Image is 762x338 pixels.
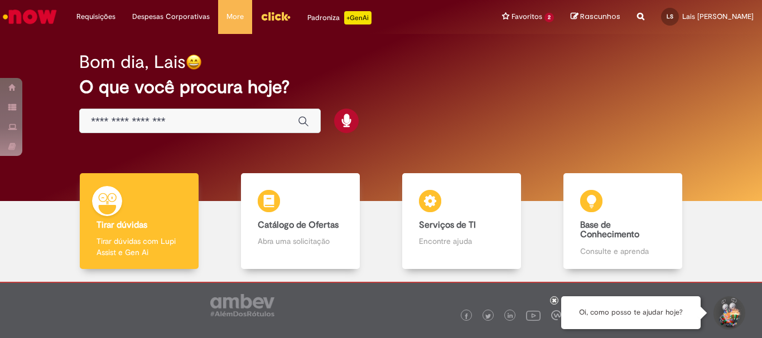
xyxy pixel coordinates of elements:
[419,219,476,231] b: Serviços de TI
[226,11,244,22] span: More
[258,219,339,231] b: Catálogo de Ofertas
[580,246,665,257] p: Consulte e aprenda
[79,77,683,97] h2: O que você procura hoje?
[551,310,561,320] img: logo_footer_workplace.png
[508,313,513,320] img: logo_footer_linkedin.png
[344,11,372,25] p: +GenAi
[59,173,220,270] a: Tirar dúvidas Tirar dúvidas com Lupi Assist e Gen Ai
[682,12,754,21] span: Lais [PERSON_NAME]
[580,11,620,22] span: Rascunhos
[97,219,147,231] b: Tirar dúvidas
[261,8,291,25] img: click_logo_yellow_360x200.png
[186,54,202,70] img: happy-face.png
[526,308,541,322] img: logo_footer_youtube.png
[544,13,554,22] span: 2
[132,11,210,22] span: Despesas Corporativas
[485,313,491,319] img: logo_footer_twitter.png
[571,12,620,22] a: Rascunhos
[381,173,542,270] a: Serviços de TI Encontre ajuda
[307,11,372,25] div: Padroniza
[580,219,639,241] b: Base de Conhecimento
[419,236,504,247] p: Encontre ajuda
[712,296,745,330] button: Iniciar Conversa de Suporte
[97,236,181,258] p: Tirar dúvidas com Lupi Assist e Gen Ai
[258,236,343,247] p: Abra uma solicitação
[79,52,186,72] h2: Bom dia, Lais
[542,173,703,270] a: Base de Conhecimento Consulte e aprenda
[464,313,469,319] img: logo_footer_facebook.png
[1,6,59,28] img: ServiceNow
[220,173,381,270] a: Catálogo de Ofertas Abra uma solicitação
[561,296,701,329] div: Oi, como posso te ajudar hoje?
[210,294,274,316] img: logo_footer_ambev_rotulo_gray.png
[512,11,542,22] span: Favoritos
[667,13,673,20] span: LS
[76,11,115,22] span: Requisições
